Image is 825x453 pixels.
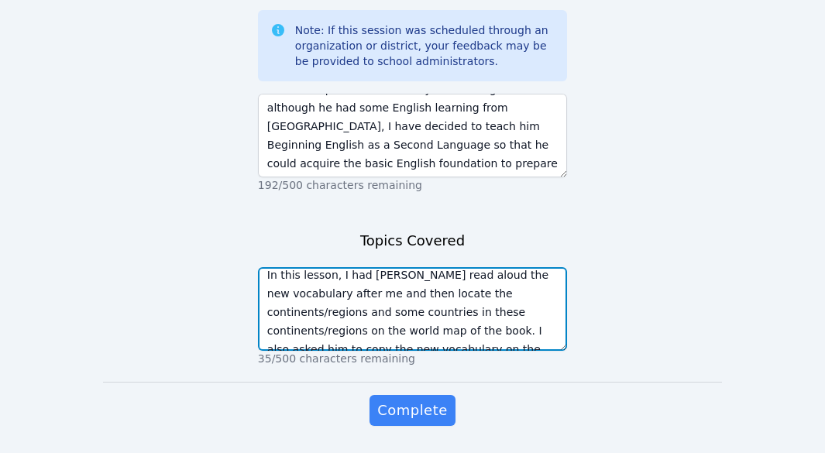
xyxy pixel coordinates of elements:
[370,395,455,426] button: Complete
[295,22,555,69] div: Note: If this session was scheduled through an organization or district, your feedback may be be ...
[258,267,567,351] textarea: Unit 1-Getting to Know you Lesson 1-Regions and Countries A. [GEOGRAPHIC_DATA] B. [GEOGRAPHIC_DAT...
[258,351,567,366] p: 35/500 characters remaining
[258,94,567,177] textarea: [PERSON_NAME] showed many efforts in learning the new concepts. Due to his very limited English s...
[377,400,447,421] span: Complete
[258,177,567,193] p: 192/500 characters remaining
[360,230,465,252] h3: Topics Covered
